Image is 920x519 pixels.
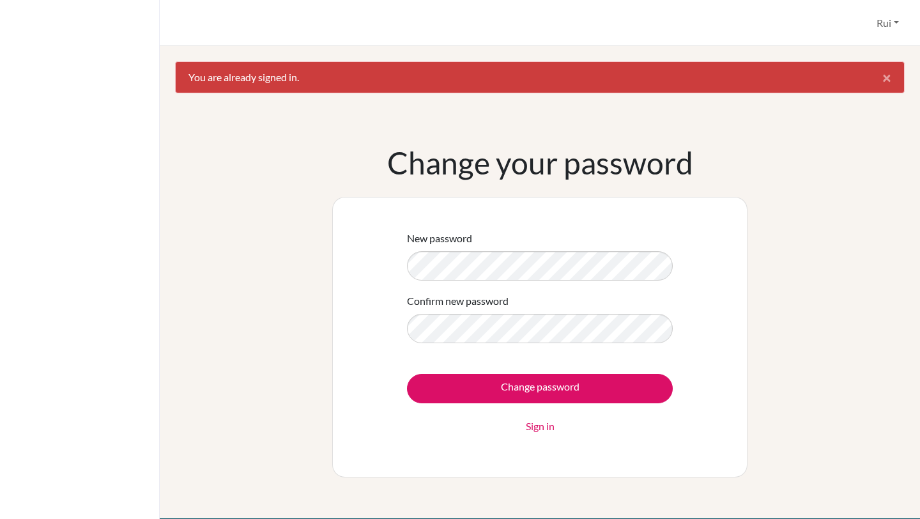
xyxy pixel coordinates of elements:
label: Confirm new password [407,293,509,309]
a: Sign in [526,419,555,434]
span: × [882,68,891,86]
div: You are already signed in. [175,61,905,93]
button: Rui [871,11,905,35]
button: Close [870,62,904,93]
input: Change password [407,374,673,403]
label: New password [407,231,472,246]
h1: Change your password [387,144,693,182]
